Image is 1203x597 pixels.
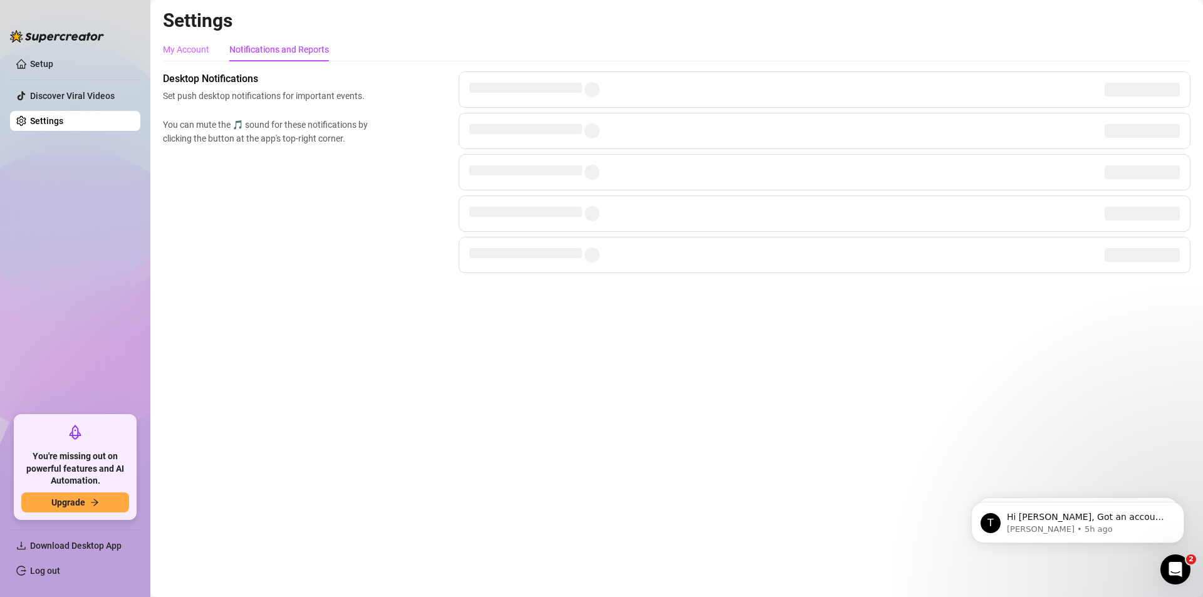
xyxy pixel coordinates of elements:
[21,450,129,487] span: You're missing out on powerful features and AI Automation.
[1160,554,1190,584] iframe: Intercom live chat
[1186,554,1196,564] span: 2
[68,425,83,440] span: rocket
[10,30,104,43] img: logo-BBDzfeDw.svg
[163,118,373,145] span: You can mute the 🎵 sound for these notifications by clicking the button at the app's top-right co...
[51,497,85,507] span: Upgrade
[163,43,209,56] div: My Account
[163,71,373,86] span: Desktop Notifications
[90,498,99,507] span: arrow-right
[952,475,1203,563] iframe: Intercom notifications message
[21,492,129,512] button: Upgradearrow-right
[30,91,115,101] a: Discover Viral Videos
[30,116,63,126] a: Settings
[30,541,122,551] span: Download Desktop App
[16,541,26,551] span: download
[163,9,1190,33] h2: Settings
[229,43,329,56] div: Notifications and Reports
[30,59,53,69] a: Setup
[30,566,60,576] a: Log out
[163,89,373,103] span: Set push desktop notifications for important events.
